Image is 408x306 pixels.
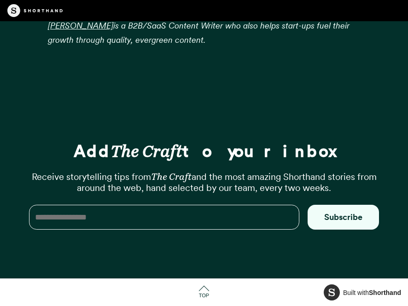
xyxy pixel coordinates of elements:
em: The Craft [151,171,192,182]
em: The Craft [111,141,182,161]
em: is a B2B/SaaS Content Writer who also helps start-ups fuel their growth through quality, evergree... [48,21,350,45]
p: Receive storytelling tips from and the most amazing Shorthand stories from around the web, hand s... [29,171,379,193]
a: Top [190,283,218,302]
img: The Craft [7,4,63,17]
h3: Add to your inbox [29,143,379,160]
img: Shorthand logo [324,284,340,300]
strong: Shorthand [369,289,401,296]
a: [PERSON_NAME] [48,21,113,30]
a: Built withShorthand [324,284,401,300]
button: Subscribe [308,205,379,230]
